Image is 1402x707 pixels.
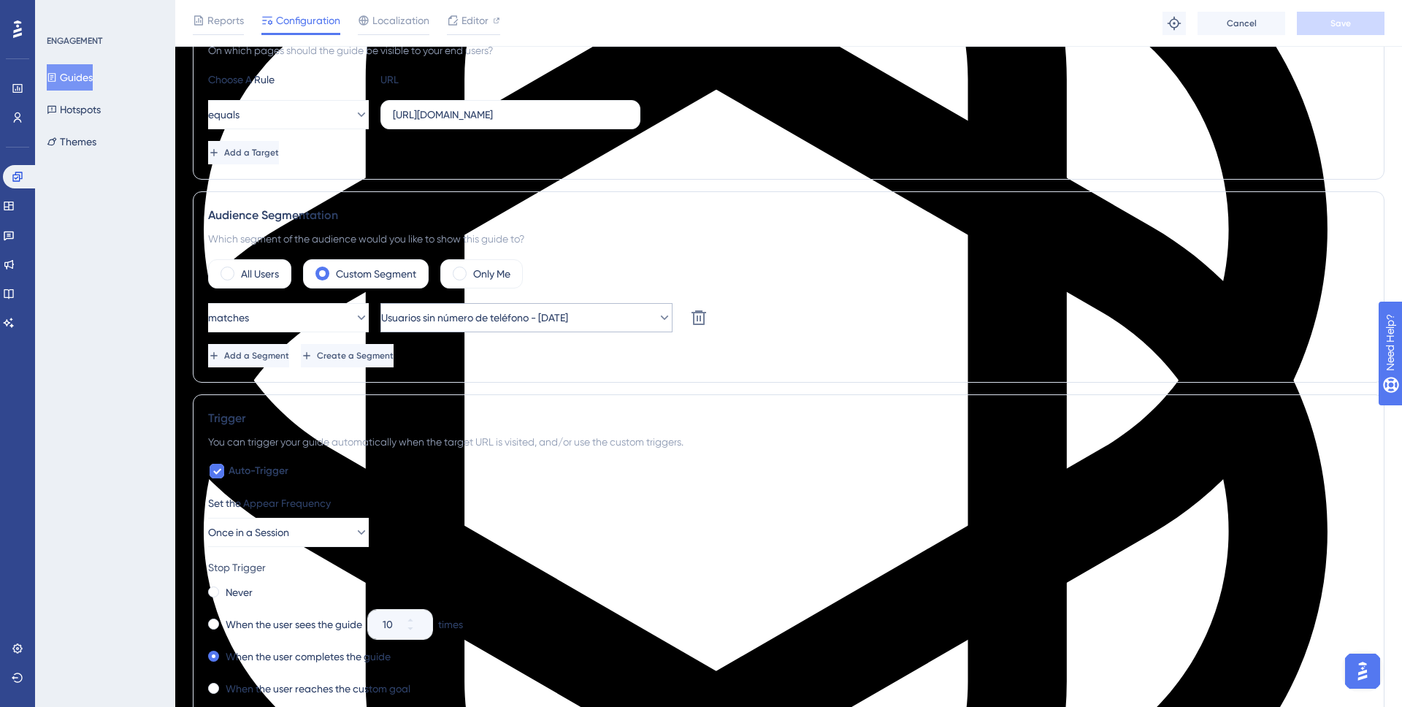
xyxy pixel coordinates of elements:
div: Trigger [208,410,1369,427]
label: All Users [241,265,279,283]
button: equals [208,100,369,129]
div: Which segment of the audience would you like to show this guide to? [208,230,1369,248]
span: matches [208,309,249,326]
label: When the user completes the guide [226,648,391,665]
div: On which pages should the guide be visible to your end users? [208,42,1369,59]
label: When the user reaches the custom goal [226,680,410,698]
div: Audience Segmentation [208,207,1369,224]
span: Configuration [276,12,340,29]
div: ENGAGEMENT [47,35,102,47]
div: Choose A Rule [208,71,369,88]
button: Once in a Session [208,518,369,547]
iframe: UserGuiding AI Assistant Launcher [1341,649,1384,693]
button: Add a Segment [208,344,289,367]
span: Editor [461,12,489,29]
div: Stop Trigger [208,559,1369,576]
label: Only Me [473,265,510,283]
label: When the user sees the guide [226,616,362,633]
span: Create a Segment [317,350,394,362]
input: yourwebsite.com/path [393,107,628,123]
label: Custom Segment [336,265,416,283]
button: Cancel [1198,12,1285,35]
button: Hotspots [47,96,101,123]
span: Usuarios sin número de teléfono - [DATE] [381,309,568,326]
button: Themes [47,129,96,155]
span: Cancel [1227,18,1257,29]
span: Add a Segment [224,350,289,362]
span: Reports [207,12,244,29]
button: Usuarios sin número de teléfono - [DATE] [380,303,673,332]
button: Save [1297,12,1384,35]
span: Auto-Trigger [229,462,288,480]
button: Create a Segment [301,344,394,367]
label: Never [226,584,253,601]
span: equals [208,106,240,123]
span: Add a Target [224,147,279,158]
button: Add a Target [208,141,279,164]
span: Save [1330,18,1351,29]
span: Need Help? [34,4,91,21]
button: matches [208,303,369,332]
span: Once in a Session [208,524,289,541]
div: You can trigger your guide automatically when the target URL is visited, and/or use the custom tr... [208,433,1369,451]
div: times [438,616,463,633]
div: Set the Appear Frequency [208,494,1369,512]
button: Guides [47,64,93,91]
div: URL [380,71,541,88]
span: Localization [372,12,429,29]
